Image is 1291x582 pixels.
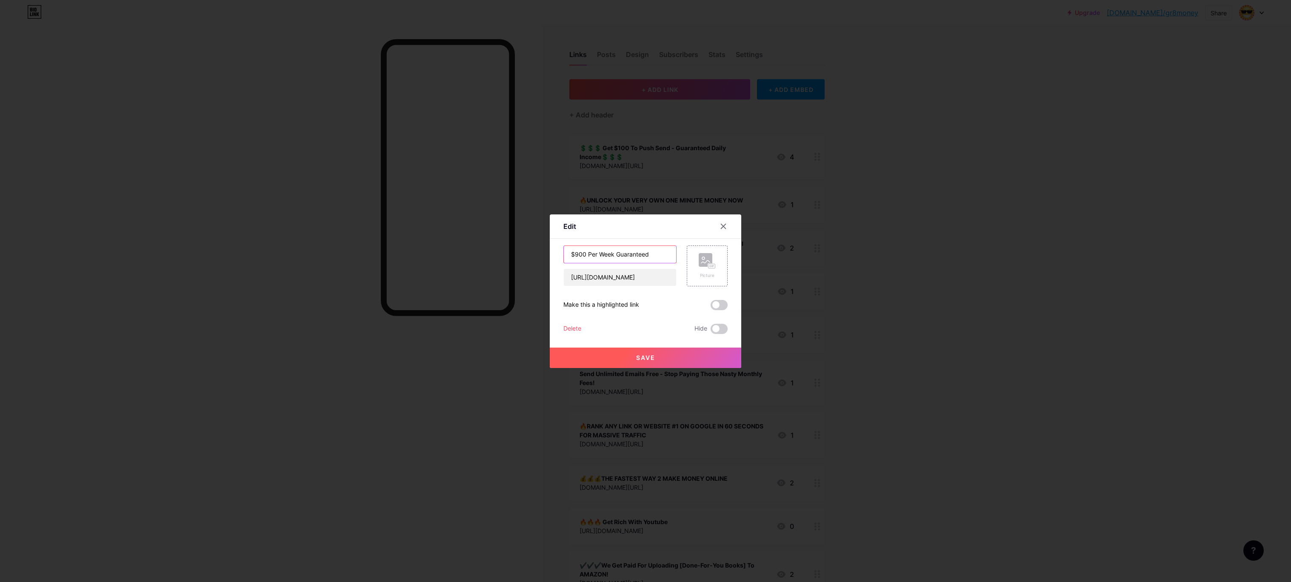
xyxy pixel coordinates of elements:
button: Save [550,348,741,368]
div: Delete [563,324,581,334]
div: Edit [563,221,576,231]
span: Hide [694,324,707,334]
span: Save [636,354,655,361]
div: Make this a highlighted link [563,300,639,310]
input: Title [564,246,676,263]
input: URL [564,269,676,286]
div: Picture [699,272,716,279]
